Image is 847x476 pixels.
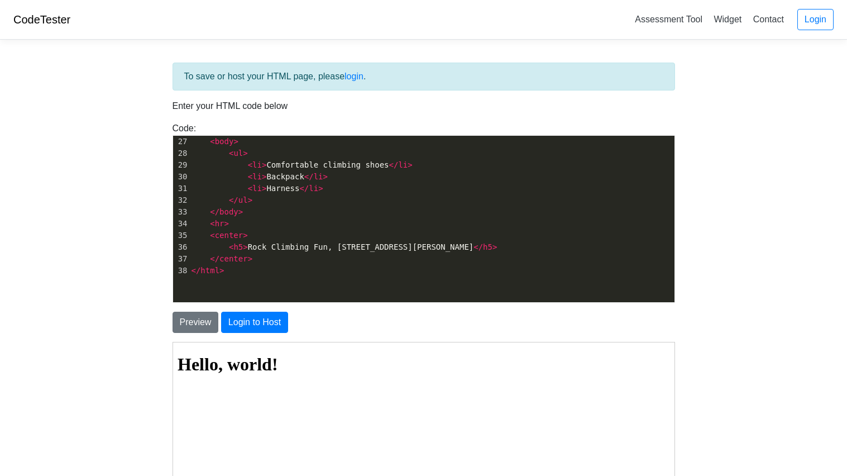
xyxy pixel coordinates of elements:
p: Enter your HTML code below [173,99,675,113]
div: 36 [173,241,189,253]
span: < [229,149,233,158]
span: html [200,266,219,275]
span: </ [473,242,483,251]
span: hr [215,219,224,228]
span: li [252,184,262,193]
span: h5 [233,242,243,251]
span: < [210,137,214,146]
span: </ [389,160,399,169]
span: > [238,207,243,216]
span: > [233,137,238,146]
span: </ [210,254,219,263]
span: > [408,160,412,169]
span: li [309,184,318,193]
span: Comfortable climbing shoes [192,160,413,169]
div: 27 [173,136,189,147]
a: Assessment Tool [630,10,707,28]
span: li [314,172,323,181]
span: > [243,242,247,251]
span: < [210,219,214,228]
span: Backpack [192,172,328,181]
span: ul [238,196,248,204]
span: > [219,266,224,275]
div: To save or host your HTML page, please . [173,63,675,91]
div: 31 [173,183,189,194]
span: < [248,160,252,169]
div: Code: [164,122,683,303]
span: > [243,231,247,240]
span: < [248,172,252,181]
span: body [219,207,238,216]
span: < [210,231,214,240]
span: </ [210,207,219,216]
span: body [215,137,234,146]
div: 30 [173,171,189,183]
a: Widget [709,10,746,28]
span: h5 [483,242,492,251]
span: > [323,172,328,181]
a: login [344,72,363,81]
span: </ [192,266,201,275]
div: 32 [173,194,189,206]
div: 35 [173,230,189,241]
div: 28 [173,147,189,159]
span: </ [299,184,309,193]
span: > [248,196,252,204]
span: </ [229,196,238,204]
span: > [318,184,323,193]
h1: Hello, world! [4,12,497,32]
span: li [252,160,262,169]
div: 34 [173,218,189,230]
span: Rock Climbing Fun, [STREET_ADDRESS][PERSON_NAME] [192,242,497,251]
span: > [248,254,252,263]
span: > [243,149,247,158]
span: < [248,184,252,193]
span: > [224,219,229,228]
div: 29 [173,159,189,171]
span: > [262,184,266,193]
span: > [492,242,497,251]
a: Login [797,9,834,30]
span: </ [304,172,314,181]
span: center [219,254,248,263]
a: CodeTester [13,13,70,26]
span: > [262,160,266,169]
button: Preview [173,312,219,333]
button: Login to Host [221,312,288,333]
span: li [252,172,262,181]
a: Contact [749,10,788,28]
span: < [229,242,233,251]
div: 33 [173,206,189,218]
span: li [398,160,408,169]
span: Harness [192,184,323,193]
div: 37 [173,253,189,265]
span: center [215,231,243,240]
span: > [262,172,266,181]
div: 38 [173,265,189,277]
span: ul [233,149,243,158]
